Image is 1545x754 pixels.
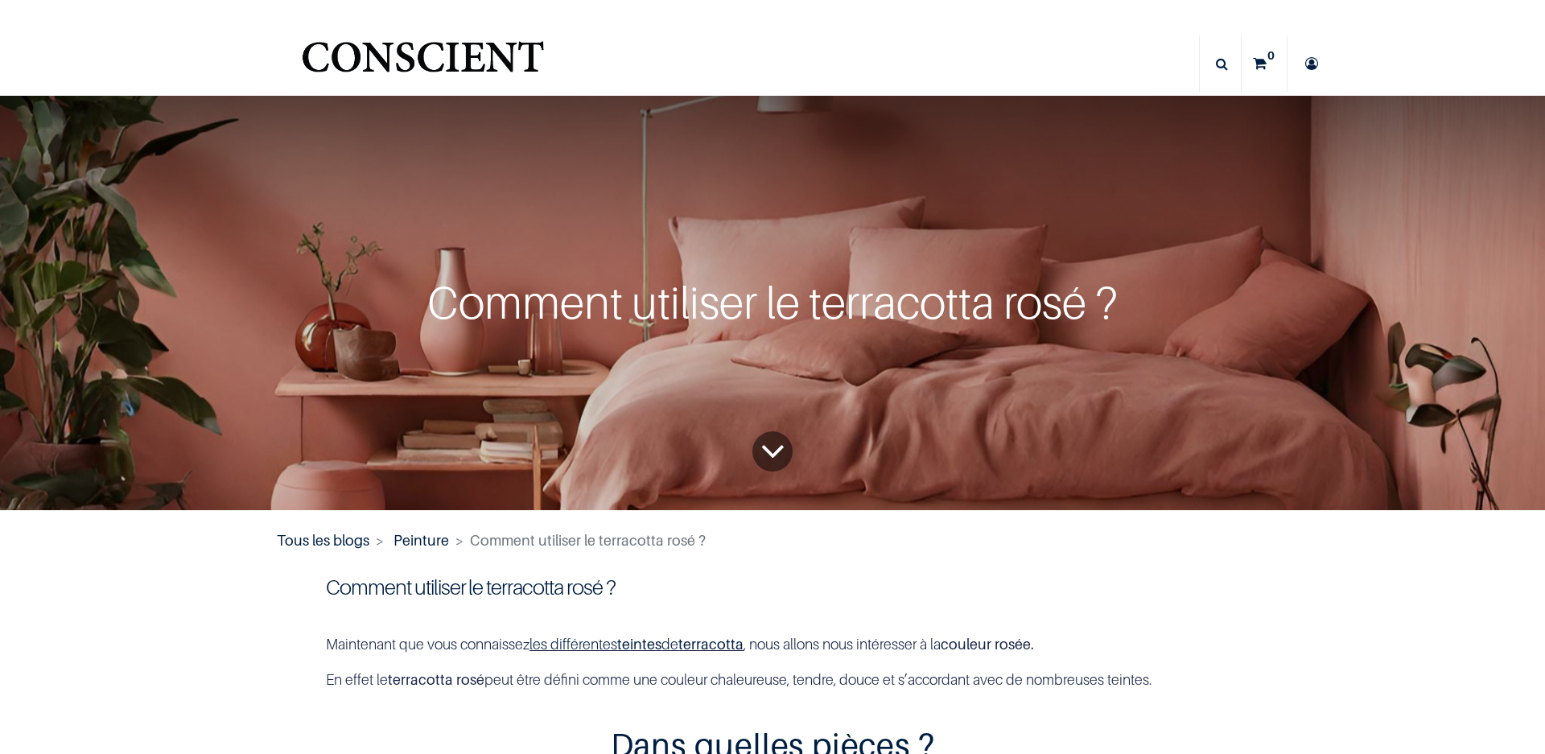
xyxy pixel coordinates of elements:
[299,32,547,96] img: Conscient
[221,269,1324,336] div: Comment utiliser le terracotta rosé ?
[617,636,661,653] a: teintes
[1263,47,1279,64] sup: 0
[529,636,617,653] a: les différentes
[678,636,744,653] a: terracotta
[277,532,369,549] a: Tous les blogs
[277,529,1269,551] nav: fil d'Ariane
[1462,650,1538,726] iframe: Tidio Chat
[752,431,793,472] a: To blog content
[326,671,1152,688] span: En effet le peut être défini comme une couleur chaleureuse, tendre, douce et s’accordant avec de ...
[326,636,1034,653] span: Maintenant que vous connaissez , nous allons nous intéresser à la
[299,32,547,96] a: Logo of Conscient
[1242,35,1287,92] a: 0
[941,636,1034,653] b: couleur rosée.
[388,671,484,688] b: terracotta rosé
[393,532,449,549] a: Peinture
[326,574,1219,601] h1: Comment utiliser le terracotta rosé ?
[760,418,785,484] i: To blog content
[661,636,678,653] a: de
[470,532,706,549] span: Comment utiliser le terracotta rosé ?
